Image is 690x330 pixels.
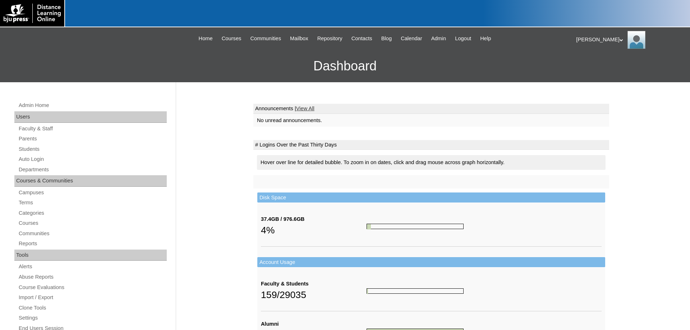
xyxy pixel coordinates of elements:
a: Faculty & Staff [18,124,167,133]
a: Departments [18,165,167,174]
td: Announcements | [253,104,609,114]
span: Repository [317,34,342,43]
a: Courses [218,34,245,43]
a: Import / Export [18,293,167,302]
td: No unread announcements. [253,114,609,127]
span: Help [480,34,491,43]
div: [PERSON_NAME] [576,31,683,49]
h3: Dashboard [4,50,686,82]
a: Clone Tools [18,303,167,312]
a: Blog [378,34,395,43]
a: Terms [18,198,167,207]
div: Hover over line for detailed bubble. To zoom in on dates, click and drag mouse across graph horiz... [257,155,606,170]
a: Admin Home [18,101,167,110]
a: Mailbox [286,34,312,43]
a: Alerts [18,262,167,271]
a: Courses [18,219,167,228]
span: Calendar [401,34,422,43]
a: Communities [247,34,285,43]
div: Users [14,111,167,123]
span: Mailbox [290,34,308,43]
a: Repository [314,34,346,43]
a: Admin [428,34,450,43]
td: Account Usage [257,257,605,268]
a: Categories [18,209,167,218]
span: Logout [455,34,471,43]
a: Home [195,34,216,43]
a: View All [296,106,314,111]
span: Courses [222,34,241,43]
span: Communities [250,34,281,43]
span: Contacts [351,34,372,43]
div: Courses & Communities [14,175,167,187]
span: Blog [381,34,392,43]
div: 4% [261,223,367,237]
img: logo-white.png [4,4,61,23]
a: Settings [18,313,167,322]
span: Home [199,34,213,43]
a: Reports [18,239,167,248]
a: Auto Login [18,155,167,164]
div: Faculty & Students [261,280,367,288]
td: Disk Space [257,192,605,203]
span: Admin [431,34,446,43]
div: Tools [14,250,167,261]
div: Alumni [261,320,367,328]
a: Students [18,145,167,154]
div: 159/29035 [261,288,367,302]
a: Campuses [18,188,167,197]
a: Parents [18,134,167,143]
a: Communities [18,229,167,238]
td: # Logins Over the Past Thirty Days [253,140,609,150]
img: Pam Miller / Distance Learning Online Staff [627,31,645,49]
a: Calendar [397,34,425,43]
a: Help [477,34,494,43]
a: Course Evaluations [18,283,167,292]
a: Abuse Reports [18,273,167,282]
div: 37.4GB / 976.6GB [261,215,367,223]
a: Logout [451,34,475,43]
a: Contacts [348,34,376,43]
